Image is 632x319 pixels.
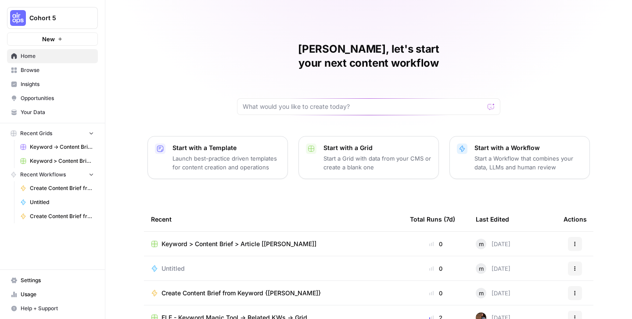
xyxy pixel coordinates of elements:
a: Keyword > Content Brief > Article [[PERSON_NAME]] [16,154,98,168]
button: Workspace: Cohort 5 [7,7,98,29]
span: Untitled [162,264,185,273]
span: Settings [21,276,94,284]
div: 0 [410,264,462,273]
span: Help + Support [21,305,94,312]
a: Opportunities [7,91,98,105]
a: Your Data [7,105,98,119]
span: Create Content Brief from Keyword {[PERSON_NAME]} [30,184,94,192]
a: Untitled [16,195,98,209]
span: Recent Grids [20,129,52,137]
button: Help + Support [7,301,98,315]
a: Create Content Brief from Keyword {[PERSON_NAME]} [151,289,396,297]
div: [DATE] [476,263,510,274]
div: Last Edited [476,207,509,231]
a: Usage [7,287,98,301]
p: Start a Workflow that combines your data, LLMs and human review [474,154,582,172]
button: Recent Workflows [7,168,98,181]
a: Create Content Brief from Keyword [16,209,98,223]
button: Start with a TemplateLaunch best-practice driven templates for content creation and operations [147,136,288,179]
span: Your Data [21,108,94,116]
a: Untitled [151,264,396,273]
p: Launch best-practice driven templates for content creation and operations [172,154,280,172]
span: Keyword -> Content Brief -> Article [30,143,94,151]
a: Settings [7,273,98,287]
span: Usage [21,290,94,298]
p: Start with a Grid [323,143,431,152]
span: Opportunities [21,94,94,102]
span: m [479,264,484,273]
p: Start with a Workflow [474,143,582,152]
span: Recent Workflows [20,171,66,179]
button: Start with a GridStart a Grid with data from your CMS or create a blank one [298,136,439,179]
span: Cohort 5 [29,14,83,22]
div: 0 [410,289,462,297]
button: Recent Grids [7,127,98,140]
span: New [42,35,55,43]
a: Keyword > Content Brief > Article [[PERSON_NAME]] [151,240,396,248]
span: m [479,289,484,297]
a: Browse [7,63,98,77]
span: Untitled [30,198,94,206]
a: Keyword -> Content Brief -> Article [16,140,98,154]
button: New [7,32,98,46]
div: Actions [564,207,587,231]
span: Keyword > Content Brief > Article [[PERSON_NAME]] [162,240,316,248]
span: Create Content Brief from Keyword {[PERSON_NAME]} [162,289,321,297]
a: Create Content Brief from Keyword {[PERSON_NAME]} [16,181,98,195]
span: Insights [21,80,94,88]
p: Start a Grid with data from your CMS or create a blank one [323,154,431,172]
a: Insights [7,77,98,91]
input: What would you like to create today? [243,102,484,111]
span: Home [21,52,94,60]
p: Start with a Template [172,143,280,152]
span: Keyword > Content Brief > Article [[PERSON_NAME]] [30,157,94,165]
span: Browse [21,66,94,74]
button: Start with a WorkflowStart a Workflow that combines your data, LLMs and human review [449,136,590,179]
span: m [479,240,484,248]
div: [DATE] [476,239,510,249]
div: 0 [410,240,462,248]
img: Cohort 5 Logo [10,10,26,26]
div: Total Runs (7d) [410,207,455,231]
h1: [PERSON_NAME], let's start your next content workflow [237,42,500,70]
div: [DATE] [476,288,510,298]
div: Recent [151,207,396,231]
a: Home [7,49,98,63]
span: Create Content Brief from Keyword [30,212,94,220]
